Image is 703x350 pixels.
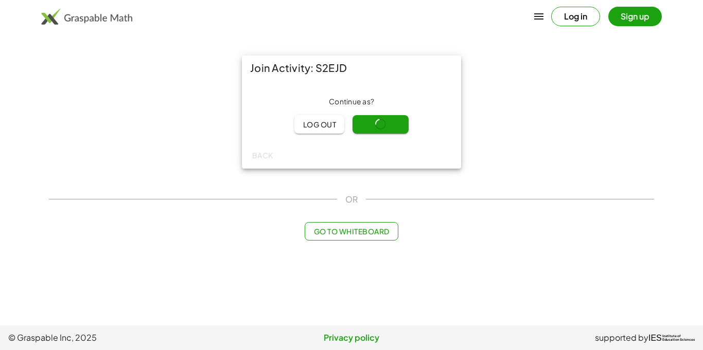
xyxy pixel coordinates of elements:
span: Institute of Education Sciences [662,335,695,342]
a: Privacy policy [237,331,466,344]
div: Join Activity: S2EJD [242,56,461,80]
span: supported by [595,331,648,344]
a: IESInstitute ofEducation Sciences [648,331,695,344]
span: OR [345,193,358,206]
button: Log in [551,7,600,26]
div: Continue as ? [250,97,453,107]
button: Sign up [608,7,662,26]
button: Log out [294,115,344,134]
span: Go to Whiteboard [313,227,389,236]
span: Log out [303,120,336,129]
span: © Graspable Inc, 2025 [8,331,237,344]
span: IES [648,333,662,343]
button: Go to Whiteboard [305,222,398,241]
